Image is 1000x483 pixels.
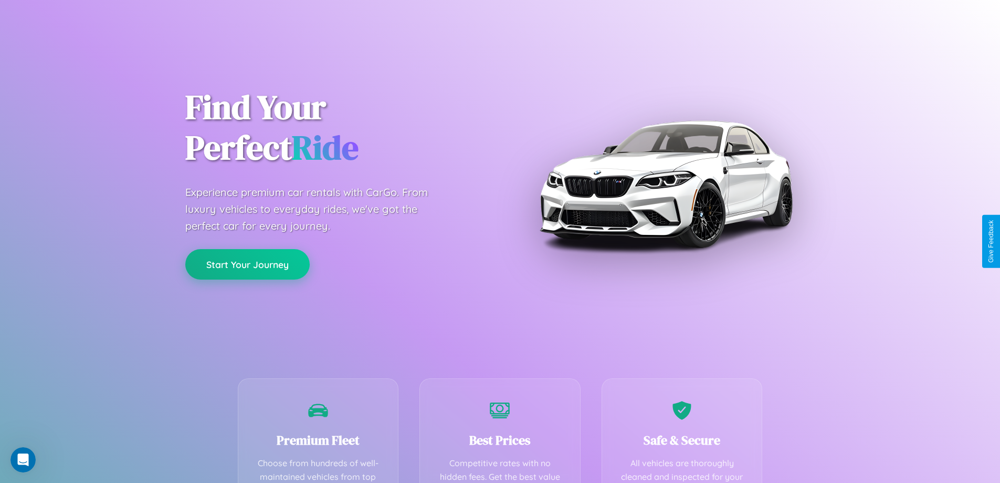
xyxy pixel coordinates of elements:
button: Start Your Journey [185,249,310,280]
img: Premium BMW car rental vehicle [534,53,797,315]
h1: Find Your Perfect [185,87,485,168]
h3: Premium Fleet [254,431,383,449]
p: Experience premium car rentals with CarGo. From luxury vehicles to everyday rides, we've got the ... [185,184,448,234]
h3: Best Prices [436,431,564,449]
iframe: Intercom live chat [10,447,36,472]
div: Give Feedback [987,220,995,263]
h3: Safe & Secure [618,431,746,449]
span: Ride [292,125,359,170]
